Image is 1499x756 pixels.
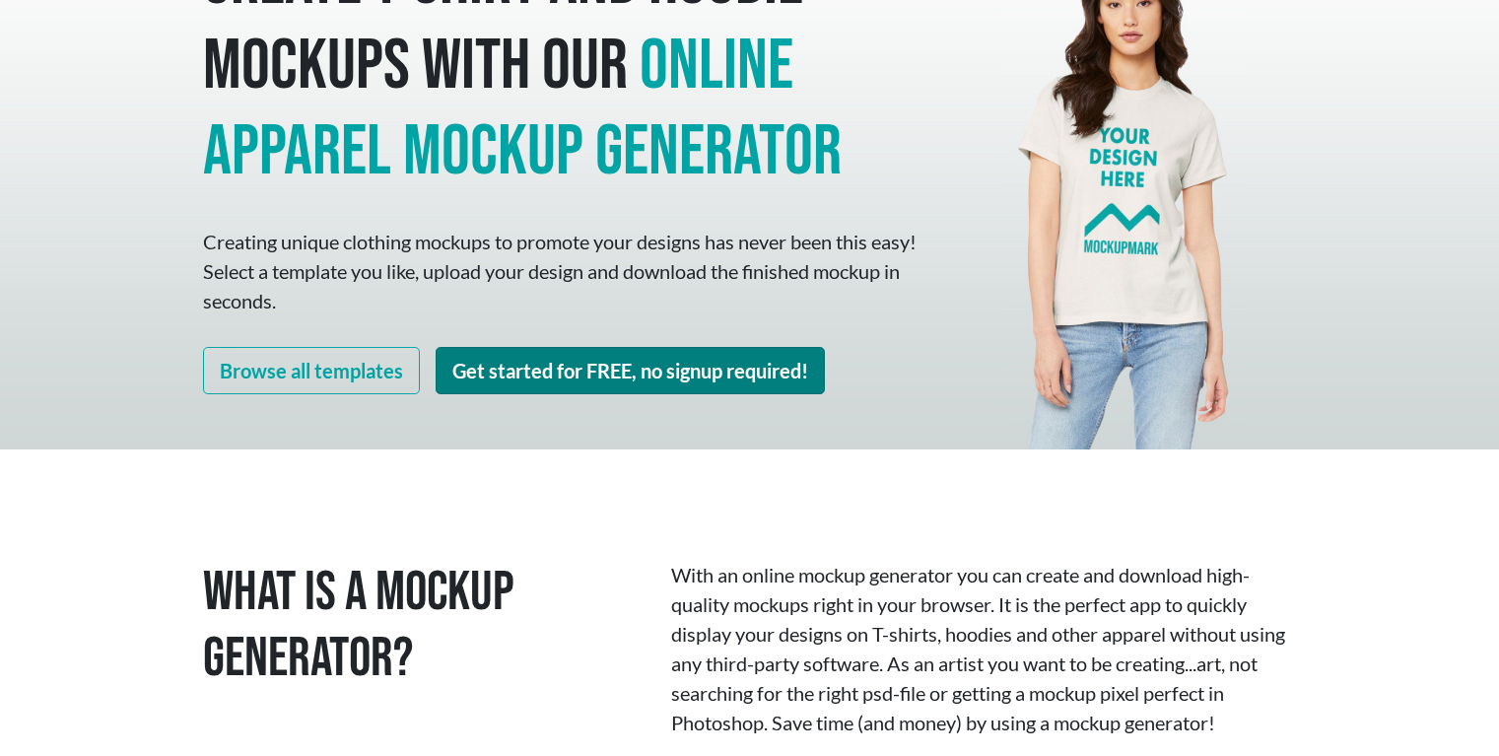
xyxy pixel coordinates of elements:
a: Browse all templates [203,347,420,394]
a: Get started for FREE, no signup required! [436,347,825,394]
p: Creating unique clothing mockups to promote your designs has never been this easy! Select a templ... [203,227,922,315]
h1: What is a Mockup Generator? [203,560,642,692]
p: With an online mockup generator you can create and download high-quality mockups right in your br... [671,560,1297,737]
span: online apparel mockup generator [203,24,842,194]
